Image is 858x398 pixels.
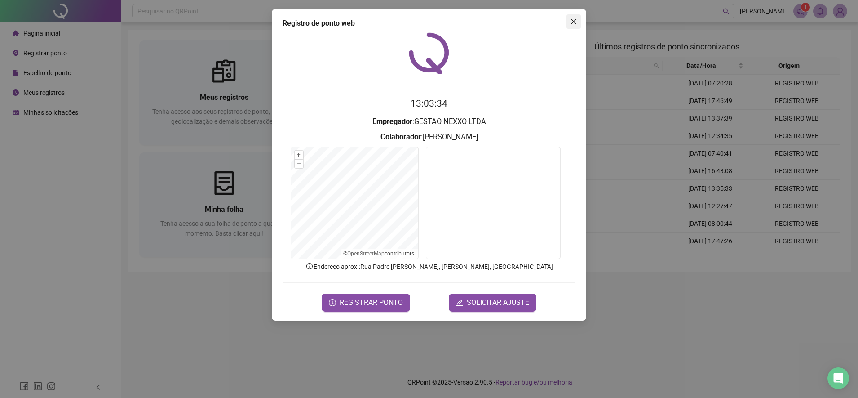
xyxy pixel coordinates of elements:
button: + [295,151,303,159]
span: REGISTRAR PONTO [340,297,403,308]
a: OpenStreetMap [347,250,385,257]
strong: Empregador [372,117,412,126]
span: SOLICITAR AJUSTE [467,297,529,308]
button: REGISTRAR PONTO [322,294,410,312]
button: editSOLICITAR AJUSTE [449,294,536,312]
strong: Colaborador [380,133,421,141]
h3: : [PERSON_NAME] [283,131,575,143]
img: QRPoint [409,32,449,74]
h3: : GESTAO NEXXO LTDA [283,116,575,128]
time: 13:03:34 [411,98,447,109]
div: Registro de ponto web [283,18,575,29]
p: Endereço aprox. : Rua Padre [PERSON_NAME], [PERSON_NAME], [GEOGRAPHIC_DATA] [283,262,575,272]
span: info-circle [305,262,314,270]
li: © contributors. [343,250,416,257]
button: Close [566,14,581,29]
span: clock-circle [329,299,336,306]
span: edit [456,299,463,306]
div: Open Intercom Messenger [827,367,849,389]
span: close [570,18,577,25]
button: – [295,160,303,168]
